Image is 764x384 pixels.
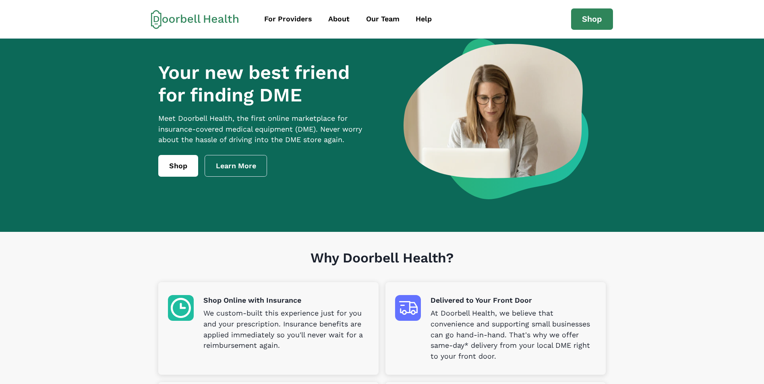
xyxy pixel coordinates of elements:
div: Help [416,14,432,25]
a: Our Team [359,10,407,28]
div: Our Team [366,14,400,25]
div: About [328,14,350,25]
p: Meet Doorbell Health, the first online marketplace for insurance-covered medical equipment (DME).... [158,113,377,146]
a: Shop [571,8,613,30]
p: We custom-built this experience just for you and your prescription. Insurance benefits are applie... [203,308,369,351]
p: At Doorbell Health, we believe that convenience and supporting small businesses can go hand-in-ha... [431,308,596,362]
img: Delivered to Your Front Door icon [395,295,421,321]
a: Learn More [205,155,267,177]
a: For Providers [257,10,319,28]
a: Help [408,10,439,28]
a: About [321,10,357,28]
h1: Why Doorbell Health? [158,250,606,283]
img: Shop Online with Insurance icon [168,295,194,321]
p: Shop Online with Insurance [203,295,369,306]
h1: Your new best friend for finding DME [158,61,377,107]
img: a woman looking at a computer [404,39,588,199]
a: Shop [158,155,198,177]
p: Delivered to Your Front Door [431,295,596,306]
div: For Providers [264,14,312,25]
